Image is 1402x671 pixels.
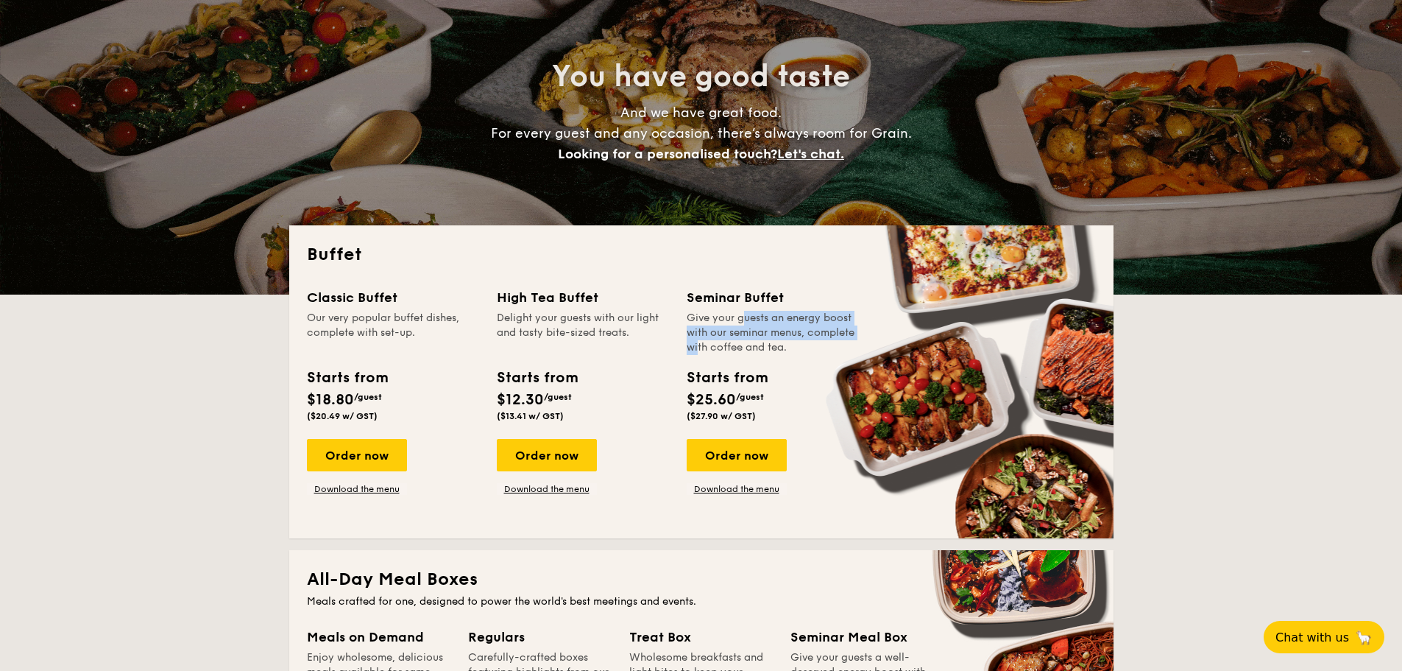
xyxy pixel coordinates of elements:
[790,627,934,647] div: Seminar Meal Box
[1264,621,1384,653] button: Chat with us🦙
[687,287,859,308] div: Seminar Buffet
[544,392,572,402] span: /guest
[687,483,787,495] a: Download the menu
[497,483,597,495] a: Download the menu
[468,627,612,647] div: Regulars
[307,391,354,409] span: $18.80
[497,411,564,421] span: ($13.41 w/ GST)
[687,391,736,409] span: $25.60
[307,243,1096,267] h2: Buffet
[307,311,479,355] div: Our very popular buffet dishes, complete with set-up.
[307,411,378,421] span: ($20.49 w/ GST)
[307,367,387,389] div: Starts from
[629,627,773,647] div: Treat Box
[558,146,777,162] span: Looking for a personalised touch?
[354,392,382,402] span: /guest
[497,287,669,308] div: High Tea Buffet
[687,311,859,355] div: Give your guests an energy boost with our seminar menus, complete with coffee and tea.
[307,568,1096,591] h2: All-Day Meal Boxes
[307,627,450,647] div: Meals on Demand
[497,391,544,409] span: $12.30
[552,59,850,94] span: You have good taste
[307,439,407,471] div: Order now
[1355,629,1373,646] span: 🦙
[777,146,844,162] span: Let's chat.
[497,367,577,389] div: Starts from
[497,439,597,471] div: Order now
[491,105,912,162] span: And we have great food. For every guest and any occasion, there’s always room for Grain.
[307,594,1096,609] div: Meals crafted for one, designed to power the world's best meetings and events.
[1275,630,1349,644] span: Chat with us
[307,483,407,495] a: Download the menu
[736,392,764,402] span: /guest
[687,367,767,389] div: Starts from
[687,411,756,421] span: ($27.90 w/ GST)
[687,439,787,471] div: Order now
[307,287,479,308] div: Classic Buffet
[497,311,669,355] div: Delight your guests with our light and tasty bite-sized treats.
